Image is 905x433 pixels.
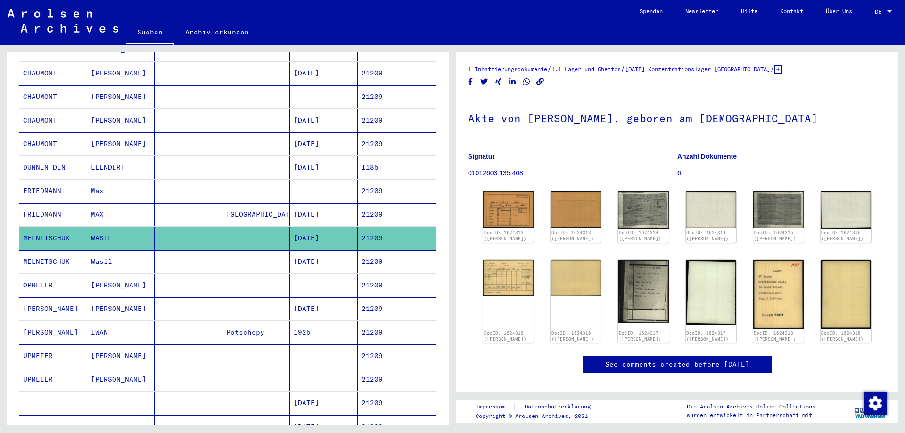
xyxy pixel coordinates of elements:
[87,62,155,85] mat-cell: [PERSON_NAME]
[358,368,436,391] mat-cell: 21209
[87,180,155,203] mat-cell: Max
[290,227,358,250] mat-cell: [DATE]
[484,230,527,242] a: DocID: 1624313 ([PERSON_NAME])
[551,191,601,228] img: 002.jpg
[686,191,736,228] img: 002.jpg
[87,203,155,226] mat-cell: MAX
[551,260,601,296] img: 002.jpg
[864,392,887,415] img: Zustimmung ändern
[358,321,436,344] mat-cell: 21209
[468,65,547,73] a: 1 Inhaftierungsdokumente
[19,180,87,203] mat-cell: FRIEDMANN
[484,330,527,342] a: DocID: 1624316 ([PERSON_NAME])
[290,250,358,273] mat-cell: [DATE]
[174,21,260,43] a: Archiv erkunden
[476,402,602,412] div: |
[358,85,436,108] mat-cell: 21209
[358,109,436,132] mat-cell: 21209
[19,274,87,297] mat-cell: OPMEIER
[19,203,87,226] mat-cell: FRIEDMANN
[753,260,804,329] img: 001.jpg
[126,21,174,45] a: Suchen
[754,230,796,242] a: DocID: 1624315 ([PERSON_NAME])
[358,274,436,297] mat-cell: 21209
[358,132,436,155] mat-cell: 21209
[821,260,871,329] img: 002.jpg
[19,109,87,132] mat-cell: CHAUMONT
[770,65,774,73] span: /
[483,260,534,296] img: 001.jpg
[290,297,358,320] mat-cell: [DATE]
[468,153,495,160] b: Signatur
[517,402,602,412] a: Datenschutzerklärung
[87,109,155,132] mat-cell: [PERSON_NAME]
[290,132,358,155] mat-cell: [DATE]
[87,156,155,179] mat-cell: LEENDERT
[508,76,518,88] button: Share on LinkedIn
[821,330,864,342] a: DocID: 1624318 ([PERSON_NAME])
[466,76,476,88] button: Share on Facebook
[821,191,871,229] img: 002.jpg
[494,76,503,88] button: Share on Xing
[358,180,436,203] mat-cell: 21209
[677,153,737,160] b: Anzahl Dokumente
[547,65,551,73] span: /
[358,62,436,85] mat-cell: 21209
[358,250,436,273] mat-cell: 21209
[290,321,358,344] mat-cell: 1925
[686,260,736,325] img: 002.jpg
[87,132,155,155] mat-cell: [PERSON_NAME]
[87,297,155,320] mat-cell: [PERSON_NAME]
[19,132,87,155] mat-cell: CHAUMONT
[19,297,87,320] mat-cell: [PERSON_NAME]
[87,321,155,344] mat-cell: IWAN
[19,321,87,344] mat-cell: [PERSON_NAME]
[687,411,815,419] p: wurden entwickelt in Partnerschaft mit
[686,230,729,242] a: DocID: 1624314 ([PERSON_NAME])
[87,274,155,297] mat-cell: [PERSON_NAME]
[754,330,796,342] a: DocID: 1624318 ([PERSON_NAME])
[619,230,661,242] a: DocID: 1624314 ([PERSON_NAME])
[621,65,625,73] span: /
[87,368,155,391] mat-cell: [PERSON_NAME]
[290,109,358,132] mat-cell: [DATE]
[476,402,513,412] a: Impressum
[19,156,87,179] mat-cell: DUNNEN DEN
[468,97,886,138] h1: Akte von [PERSON_NAME], geboren am [DEMOGRAPHIC_DATA]
[551,330,594,342] a: DocID: 1624316 ([PERSON_NAME])
[19,368,87,391] mat-cell: UPMEIER
[687,402,815,411] p: Die Arolsen Archives Online-Collections
[618,191,668,228] img: 001.jpg
[358,297,436,320] mat-cell: 21209
[625,65,770,73] a: [DATE] Konzentrationslager [GEOGRAPHIC_DATA]
[19,344,87,368] mat-cell: UPMEIER
[522,76,532,88] button: Share on WhatsApp
[87,250,155,273] mat-cell: Wasil
[551,65,621,73] a: 1.1 Lager und Ghettos
[290,62,358,85] mat-cell: [DATE]
[618,260,668,323] img: 001.jpg
[290,156,358,179] mat-cell: [DATE]
[87,227,155,250] mat-cell: WASIL
[19,85,87,108] mat-cell: CHAUMONT
[358,156,436,179] mat-cell: 1185
[483,191,534,227] img: 001.jpg
[222,203,290,226] mat-cell: [GEOGRAPHIC_DATA]
[19,227,87,250] mat-cell: MELNITSCHUK
[358,392,436,415] mat-cell: 21209
[479,76,489,88] button: Share on Twitter
[619,330,661,342] a: DocID: 1624317 ([PERSON_NAME])
[358,344,436,368] mat-cell: 21209
[535,76,545,88] button: Copy link
[677,168,886,178] p: 6
[87,85,155,108] mat-cell: [PERSON_NAME]
[358,203,436,226] mat-cell: 21209
[605,359,749,369] a: See comments created before [DATE]
[8,9,118,33] img: Arolsen_neg.svg
[19,250,87,273] mat-cell: MELNITSCHUK
[87,344,155,368] mat-cell: [PERSON_NAME]
[222,321,290,344] mat-cell: Potschepy
[853,399,888,423] img: yv_logo.png
[290,392,358,415] mat-cell: [DATE]
[753,191,804,228] img: 001.jpg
